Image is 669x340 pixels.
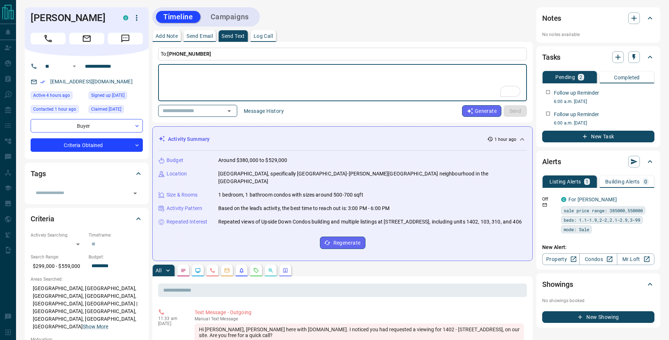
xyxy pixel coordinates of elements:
p: Timeframe: [89,232,143,238]
p: [DATE] [158,321,184,326]
div: Tags [31,165,143,182]
p: Actively Searching: [31,232,85,238]
button: Generate [462,105,501,117]
h2: Showings [542,278,573,290]
p: $299,000 - $559,000 [31,260,85,272]
a: Condos [579,253,617,265]
svg: Email Verified [40,79,45,84]
a: Property [542,253,580,265]
div: Tue Sep 16 2025 [31,105,85,115]
p: Areas Searched: [31,276,143,282]
span: Contacted 1 hour ago [33,106,76,113]
svg: Requests [253,268,259,273]
div: Buyer [31,119,143,133]
span: Signed up [DATE] [91,92,125,99]
h2: Alerts [542,156,561,167]
span: Call [31,33,66,44]
p: 11:33 am [158,316,184,321]
p: Repeated views of Upside Down Condos building and multiple listings at [STREET_ADDRESS], includin... [218,218,522,226]
h2: Tags [31,168,46,179]
p: New Alert: [542,244,654,251]
p: All [156,268,161,273]
p: 0 [644,179,647,184]
p: Off [542,196,557,202]
div: Alerts [542,153,654,170]
h1: [PERSON_NAME] [31,12,112,24]
textarea: To enrich screen reader interactions, please activate Accessibility in Grammarly extension settings [163,67,522,98]
svg: Calls [210,268,215,273]
div: Tue Sep 16 2025 [31,91,85,102]
span: [PHONE_NUMBER] [167,51,211,57]
h2: Tasks [542,51,560,63]
span: mode: Sale [564,226,589,233]
p: 1 [586,179,588,184]
p: Activity Summary [168,135,210,143]
p: 6:00 a.m. [DATE] [554,98,654,105]
p: No notes available [542,31,654,38]
div: Mon Oct 29 2018 [89,105,143,115]
p: Log Call [254,33,273,39]
button: New Showing [542,311,654,323]
p: Around $380,000 to $529,000 [218,157,287,164]
p: Send Email [187,33,213,39]
p: 2 [579,75,582,80]
p: Search Range: [31,254,85,260]
div: Criteria [31,210,143,228]
p: 1 hour ago [494,136,516,143]
button: Regenerate [320,237,365,249]
p: To: [158,48,527,60]
p: Size & Rooms [167,191,198,199]
p: Pending [555,75,575,80]
a: For [PERSON_NAME] [568,197,617,202]
p: Follow up Reminder [554,89,599,97]
div: Showings [542,276,654,293]
p: Activity Pattern [167,205,202,212]
p: Add Note [156,33,178,39]
svg: Agent Actions [282,268,288,273]
a: [EMAIL_ADDRESS][DOMAIN_NAME] [50,79,133,84]
div: condos.ca [561,197,566,202]
svg: Email [542,202,547,207]
p: Location [167,170,187,178]
button: Timeline [156,11,200,23]
a: Mr.Loft [617,253,654,265]
p: Budget [167,157,183,164]
button: Campaigns [203,11,256,23]
p: Follow up Reminder [554,111,599,118]
p: 6:00 a.m. [DATE] [554,120,654,126]
div: Activity Summary1 hour ago [159,133,527,146]
p: Building Alerts [605,179,640,184]
button: Open [130,188,140,198]
svg: Listing Alerts [239,268,244,273]
p: Budget: [89,254,143,260]
span: sale price range: 385000,550000 [564,207,643,214]
p: Text Message [195,316,524,321]
span: Message [108,33,143,44]
h2: Notes [542,12,561,24]
p: 1 bedroom, 1 bathroom condos with sizes around 500-700 sqft [218,191,363,199]
button: Show More [83,323,108,331]
div: Notes [542,9,654,27]
div: Tasks [542,48,654,66]
span: Claimed [DATE] [91,106,121,113]
div: Criteria Obtained [31,138,143,152]
button: Message History [239,105,288,117]
svg: Notes [180,268,186,273]
span: manual [195,316,210,321]
h2: Criteria [31,213,54,225]
p: No showings booked [542,297,654,304]
p: Listing Alerts [549,179,581,184]
p: Completed [614,75,640,80]
button: New Task [542,131,654,142]
p: Send Text [222,33,245,39]
p: Text Message - Outgoing [195,309,524,316]
div: condos.ca [123,15,128,20]
svg: Emails [224,268,230,273]
svg: Opportunities [268,268,274,273]
div: Mon Oct 29 2018 [89,91,143,102]
span: beds: 1.1-1.9,2-2,2.1-2.9,3-99 [564,216,640,224]
p: [GEOGRAPHIC_DATA], specifically [GEOGRAPHIC_DATA]-[PERSON_NAME][GEOGRAPHIC_DATA] neighbourhood in... [218,170,527,185]
p: [GEOGRAPHIC_DATA], [GEOGRAPHIC_DATA], [GEOGRAPHIC_DATA], [GEOGRAPHIC_DATA], [GEOGRAPHIC_DATA], [G... [31,282,143,333]
span: Email [69,33,104,44]
button: Open [224,106,234,116]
